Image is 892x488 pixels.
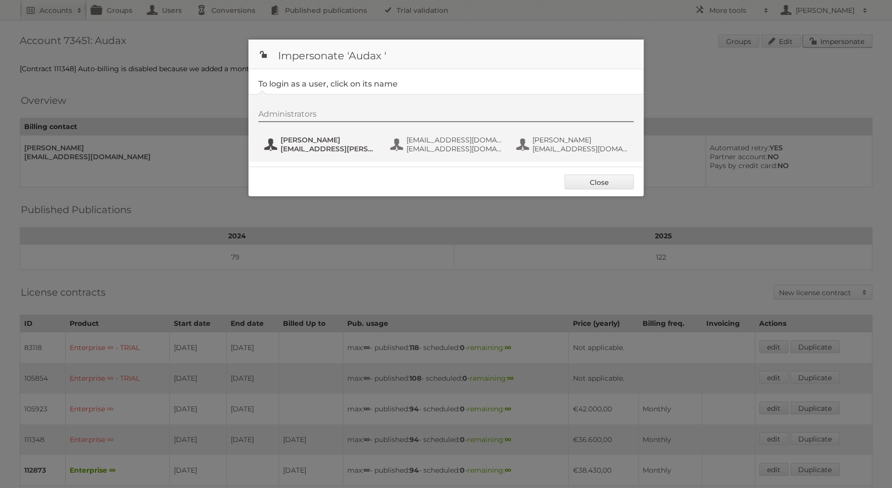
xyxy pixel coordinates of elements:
[258,109,634,122] div: Administrators
[281,144,376,153] span: [EMAIL_ADDRESS][PERSON_NAME][DOMAIN_NAME]
[406,135,502,144] span: [EMAIL_ADDRESS][DOMAIN_NAME]
[281,135,376,144] span: [PERSON_NAME]
[532,135,628,144] span: [PERSON_NAME]
[248,40,644,69] h1: Impersonate 'Audax '
[406,144,502,153] span: [EMAIL_ADDRESS][DOMAIN_NAME]
[389,134,505,154] button: [EMAIL_ADDRESS][DOMAIN_NAME] [EMAIL_ADDRESS][DOMAIN_NAME]
[532,144,628,153] span: [EMAIL_ADDRESS][DOMAIN_NAME]
[565,175,634,189] a: Close
[263,134,379,154] button: [PERSON_NAME] [EMAIL_ADDRESS][PERSON_NAME][DOMAIN_NAME]
[258,79,398,89] legend: To login as a user, click on its name
[515,134,631,154] button: [PERSON_NAME] [EMAIL_ADDRESS][DOMAIN_NAME]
